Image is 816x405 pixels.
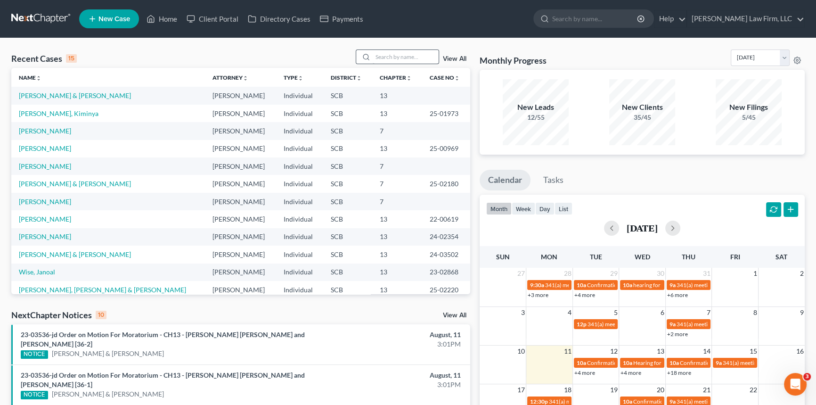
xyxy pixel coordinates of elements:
[541,253,557,261] span: Mon
[276,105,323,122] td: Individual
[276,210,323,228] td: Individual
[323,281,372,298] td: SCB
[422,246,470,263] td: 24-03502
[276,281,323,298] td: Individual
[535,170,572,190] a: Tasks
[276,122,323,140] td: Individual
[503,113,569,122] div: 12/55
[372,87,422,104] td: 13
[323,140,372,157] td: SCB
[323,264,372,281] td: SCB
[609,346,619,357] span: 12
[372,281,422,298] td: 13
[677,398,767,405] span: 341(a) meeting for [PERSON_NAME]
[702,384,711,396] span: 21
[323,105,372,122] td: SCB
[52,389,164,399] a: [PERSON_NAME] & [PERSON_NAME]
[19,144,71,152] a: [PERSON_NAME]
[545,281,686,289] span: 341(a) meeting for [PERSON_NAME] & [PERSON_NAME]
[19,268,55,276] a: Wise, Janoal
[19,91,131,99] a: [PERSON_NAME] & [PERSON_NAME]
[182,10,243,27] a: Client Portal
[243,10,315,27] a: Directory Cases
[373,50,439,64] input: Search by name...
[749,346,758,357] span: 15
[380,74,412,81] a: Chapterunfold_more
[623,398,632,405] span: 10a
[430,74,460,81] a: Case Nounfold_more
[422,281,470,298] td: 25-02220
[677,321,767,328] span: 341(a) meeting for [PERSON_NAME]
[205,105,277,122] td: [PERSON_NAME]
[205,228,277,246] td: [PERSON_NAME]
[21,391,48,399] div: NOTICE
[702,346,711,357] span: 14
[784,373,807,396] iframe: Intercom live chat
[752,307,758,318] span: 8
[520,307,526,318] span: 3
[516,346,526,357] span: 10
[749,384,758,396] span: 22
[563,346,572,357] span: 11
[52,349,164,358] a: [PERSON_NAME] & [PERSON_NAME]
[656,268,665,279] span: 30
[142,10,182,27] a: Home
[372,264,422,281] td: 13
[516,384,526,396] span: 17
[19,250,131,258] a: [PERSON_NAME] & [PERSON_NAME]
[633,398,733,405] span: Confirmation Date for [PERSON_NAME]
[480,55,547,66] h3: Monthly Progress
[406,75,412,81] i: unfold_more
[276,157,323,175] td: Individual
[577,359,586,366] span: 10a
[298,75,303,81] i: unfold_more
[66,54,77,63] div: 15
[422,105,470,122] td: 25-01973
[516,268,526,279] span: 27
[276,228,323,246] td: Individual
[587,281,695,289] span: Confirmation Hearing for [PERSON_NAME]
[276,175,323,192] td: Individual
[331,74,362,81] a: Districtunfold_more
[716,102,782,113] div: New Filings
[276,87,323,104] td: Individual
[19,127,71,135] a: [PERSON_NAME]
[372,228,422,246] td: 13
[443,312,466,319] a: View All
[702,268,711,279] span: 31
[19,74,41,81] a: Nameunfold_more
[276,140,323,157] td: Individual
[323,175,372,192] td: SCB
[422,210,470,228] td: 22-00619
[320,380,461,389] div: 3:01PM
[372,122,422,140] td: 7
[803,373,811,380] span: 3
[323,87,372,104] td: SCB
[323,228,372,246] td: SCB
[723,359,814,366] span: 341(a) meeting for [PERSON_NAME]
[574,291,595,298] a: +4 more
[530,398,548,405] span: 12:30p
[422,140,470,157] td: 25-00969
[496,253,510,261] span: Sun
[530,281,544,289] span: 9:30a
[555,202,572,215] button: list
[320,371,461,380] div: August, 11
[320,330,461,339] div: August, 11
[372,193,422,210] td: 7
[205,140,277,157] td: [PERSON_NAME]
[486,202,512,215] button: month
[512,202,535,215] button: week
[19,215,71,223] a: [PERSON_NAME]
[633,359,707,366] span: Hearing for [PERSON_NAME]
[372,157,422,175] td: 7
[795,346,805,357] span: 16
[454,75,460,81] i: unfold_more
[19,109,98,117] a: [PERSON_NAME], Kiminya
[669,321,676,328] span: 9a
[19,162,71,170] a: [PERSON_NAME]
[323,210,372,228] td: SCB
[528,291,548,298] a: +3 more
[667,369,691,376] a: +18 more
[799,268,805,279] span: 2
